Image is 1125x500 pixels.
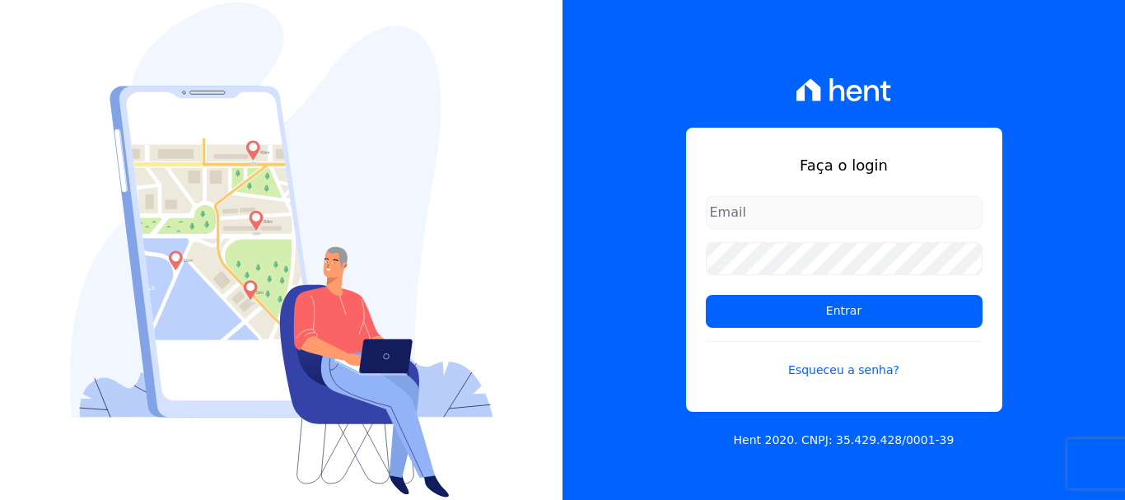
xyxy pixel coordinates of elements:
[706,196,983,229] input: Email
[706,295,983,328] input: Entrar
[706,154,983,176] h1: Faça o login
[70,2,493,498] img: Login
[706,341,983,379] a: Esqueceu a senha?
[734,432,955,449] p: Hent 2020. CNPJ: 35.429.428/0001-39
